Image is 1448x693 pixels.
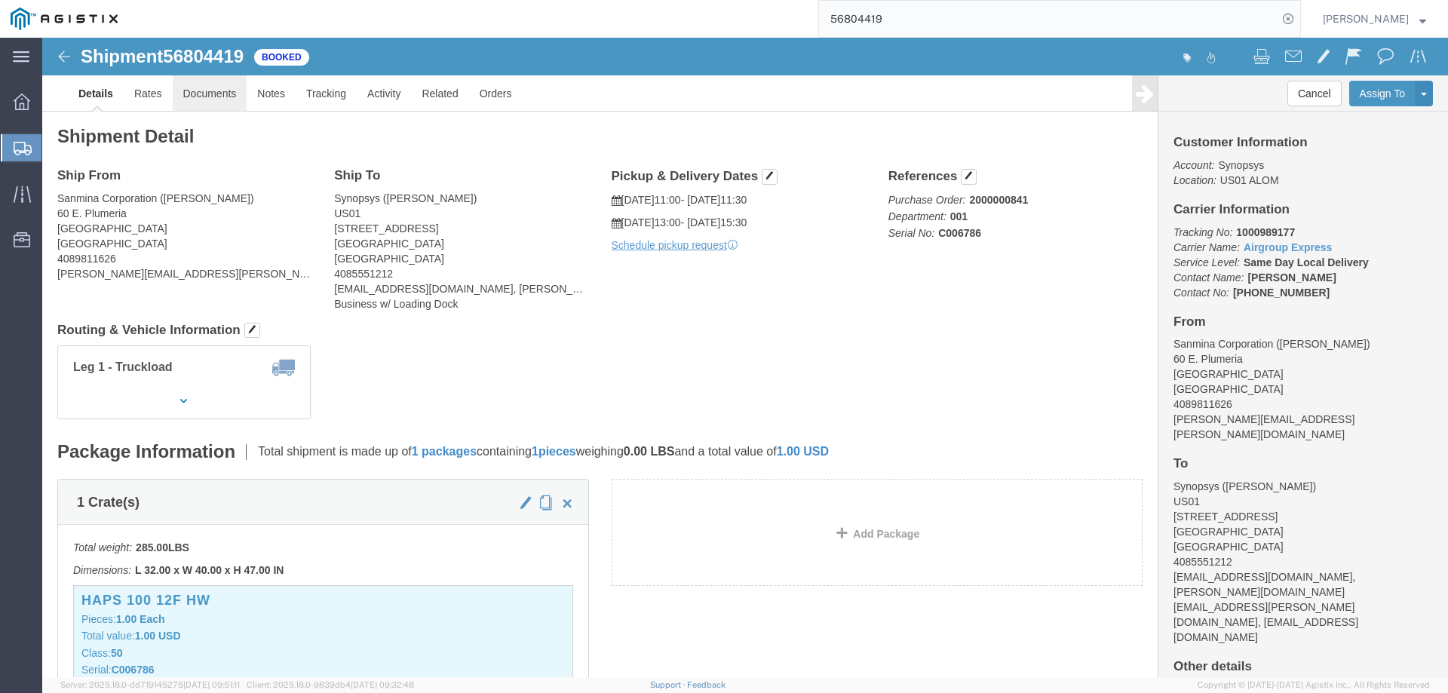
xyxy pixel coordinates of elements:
[1198,679,1430,691] span: Copyright © [DATE]-[DATE] Agistix Inc., All Rights Reserved
[60,680,240,689] span: Server: 2025.18.0-dd719145275
[687,680,726,689] a: Feedback
[1322,10,1427,28] button: [PERSON_NAME]
[351,680,414,689] span: [DATE] 09:32:48
[11,8,118,30] img: logo
[42,38,1448,677] iframe: FS Legacy Container
[1323,11,1409,27] span: Billy Lo
[247,680,414,689] span: Client: 2025.18.0-9839db4
[819,1,1278,37] input: Search for shipment number, reference number
[650,680,688,689] a: Support
[183,680,240,689] span: [DATE] 09:51:11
